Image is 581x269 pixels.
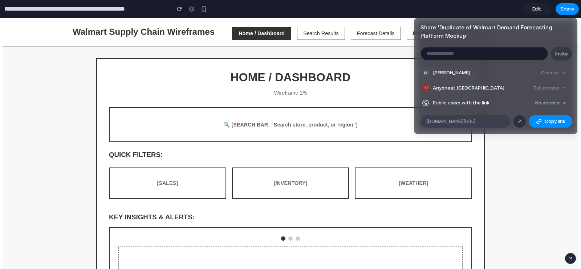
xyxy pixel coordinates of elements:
[420,24,571,40] h4: Share ' Duplicate of Walmart Demand Forecasting Platform Mockup '
[109,72,472,78] div: Wireframe 1/5
[109,195,472,203] h3: KEY INSIGHTS & ALERTS:
[297,9,345,22] button: Search Results
[109,89,472,124] div: 🔍 [SEARCH BAR: "Search store, product, or region"]
[545,118,565,125] span: Copy link
[433,69,470,76] span: [PERSON_NAME]
[466,9,496,22] button: Support
[532,98,569,108] button: No access
[232,9,291,22] button: Home / Dashboard
[426,118,475,125] span: [DOMAIN_NAME][URL]
[407,9,460,22] button: Planning & Action
[535,99,559,107] span: No access
[433,84,504,92] span: Anyone at [GEOGRAPHIC_DATA]
[73,9,215,22] h1: Walmart Supply Chain Wireframes
[355,149,472,181] div: [WEATHER]
[109,133,472,141] h3: QUICK FILTERS:
[433,99,489,107] span: Public users with the link
[232,149,349,181] div: [INVENTORY]
[529,115,572,128] button: Copy link
[420,115,511,128] div: [DOMAIN_NAME][URL]
[351,9,401,22] button: Forecast Details
[109,149,226,181] div: [SALES]
[109,53,472,66] h1: HOME / DASHBOARD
